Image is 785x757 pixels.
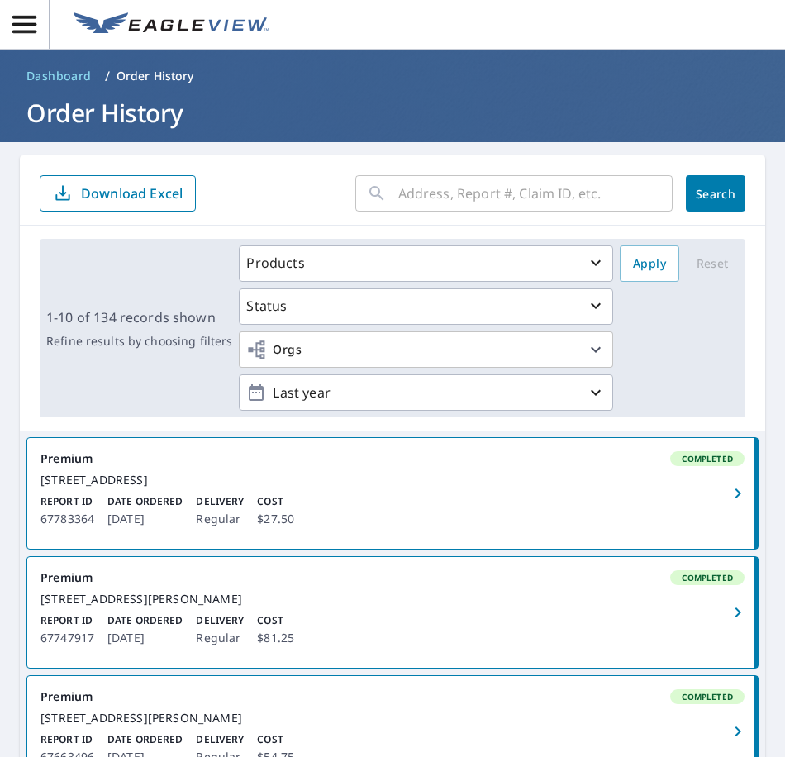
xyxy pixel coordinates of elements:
[686,175,745,212] button: Search
[107,732,183,747] p: Date Ordered
[46,334,232,349] p: Refine results by choosing filters
[699,186,732,202] span: Search
[239,288,613,325] button: Status
[40,732,94,747] p: Report ID
[196,628,244,648] p: Regular
[107,628,183,648] p: [DATE]
[196,732,244,747] p: Delivery
[672,453,743,464] span: Completed
[105,66,110,86] li: /
[40,628,94,648] p: 67747917
[196,509,244,529] p: Regular
[46,307,232,327] p: 1-10 of 134 records shown
[26,68,92,84] span: Dashboard
[40,613,94,628] p: Report ID
[40,570,745,585] div: Premium
[27,557,758,668] a: PremiumCompleted[STREET_ADDRESS][PERSON_NAME]Report ID67747917Date Ordered[DATE]DeliveryRegularCo...
[20,63,98,89] a: Dashboard
[40,175,196,212] button: Download Excel
[246,296,287,316] p: Status
[81,184,183,202] p: Download Excel
[74,12,269,37] img: EV Logo
[633,254,666,274] span: Apply
[239,374,613,411] button: Last year
[257,613,294,628] p: Cost
[257,732,294,747] p: Cost
[40,494,94,509] p: Report ID
[239,331,613,368] button: Orgs
[27,438,758,549] a: PremiumCompleted[STREET_ADDRESS]Report ID67783364Date Ordered[DATE]DeliveryRegularCost$27.50
[40,711,745,726] div: [STREET_ADDRESS][PERSON_NAME]
[246,340,302,360] span: Orgs
[672,691,743,702] span: Completed
[117,68,194,84] p: Order History
[196,613,244,628] p: Delivery
[246,253,304,273] p: Products
[257,494,294,509] p: Cost
[107,509,183,529] p: [DATE]
[398,170,673,217] input: Address, Report #, Claim ID, etc.
[196,494,244,509] p: Delivery
[64,2,278,47] a: EV Logo
[40,592,745,607] div: [STREET_ADDRESS][PERSON_NAME]
[239,245,613,282] button: Products
[40,451,745,466] div: Premium
[257,628,294,648] p: $81.25
[20,96,765,130] h1: Order History
[40,473,745,488] div: [STREET_ADDRESS]
[620,245,679,282] button: Apply
[40,509,94,529] p: 67783364
[266,378,586,407] p: Last year
[20,63,765,89] nav: breadcrumb
[107,494,183,509] p: Date Ordered
[107,613,183,628] p: Date Ordered
[257,509,294,529] p: $27.50
[672,572,743,583] span: Completed
[40,689,745,704] div: Premium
